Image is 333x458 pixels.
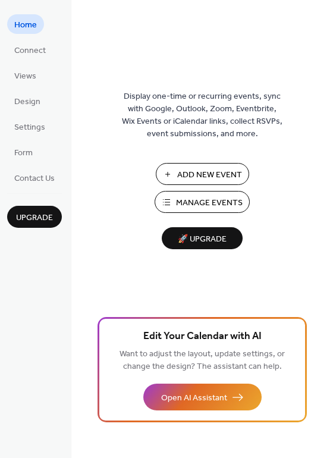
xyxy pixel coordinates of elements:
[14,45,46,57] span: Connect
[14,147,33,159] span: Form
[7,168,62,187] a: Contact Us
[169,231,235,247] span: 🚀 Upgrade
[155,191,250,213] button: Manage Events
[156,163,249,185] button: Add New Event
[7,206,62,228] button: Upgrade
[7,65,43,85] a: Views
[162,227,243,249] button: 🚀 Upgrade
[7,91,48,111] a: Design
[14,121,45,134] span: Settings
[16,212,53,224] span: Upgrade
[122,90,282,140] span: Display one-time or recurring events, sync with Google, Outlook, Zoom, Eventbrite, Wix Events or ...
[120,346,285,375] span: Want to adjust the layout, update settings, or change the design? The assistant can help.
[7,40,53,59] a: Connect
[177,169,242,181] span: Add New Event
[14,19,37,32] span: Home
[7,142,40,162] a: Form
[14,96,40,108] span: Design
[14,172,55,185] span: Contact Us
[176,197,243,209] span: Manage Events
[143,384,262,410] button: Open AI Assistant
[161,392,227,404] span: Open AI Assistant
[7,14,44,34] a: Home
[14,70,36,83] span: Views
[143,328,262,345] span: Edit Your Calendar with AI
[7,117,52,136] a: Settings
